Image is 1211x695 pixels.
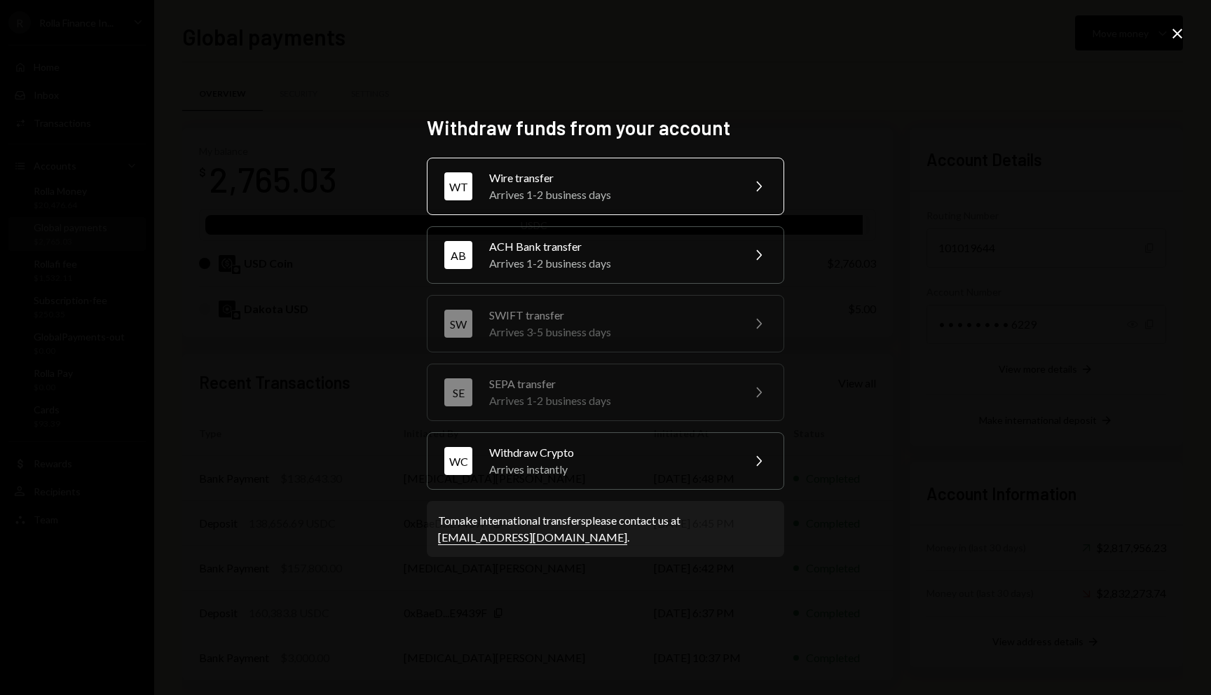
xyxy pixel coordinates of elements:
[489,307,733,324] div: SWIFT transfer
[489,461,733,478] div: Arrives instantly
[489,255,733,272] div: Arrives 1-2 business days
[489,238,733,255] div: ACH Bank transfer
[489,444,733,461] div: Withdraw Crypto
[427,364,784,421] button: SESEPA transferArrives 1-2 business days
[444,172,472,200] div: WT
[444,241,472,269] div: AB
[489,392,733,409] div: Arrives 1-2 business days
[444,378,472,406] div: SE
[489,170,733,186] div: Wire transfer
[427,226,784,284] button: ABACH Bank transferArrives 1-2 business days
[489,376,733,392] div: SEPA transfer
[438,530,627,545] a: [EMAIL_ADDRESS][DOMAIN_NAME]
[427,295,784,352] button: SWSWIFT transferArrives 3-5 business days
[489,324,733,340] div: Arrives 3-5 business days
[444,310,472,338] div: SW
[489,186,733,203] div: Arrives 1-2 business days
[444,447,472,475] div: WC
[427,158,784,215] button: WTWire transferArrives 1-2 business days
[438,512,773,546] div: To make international transfers please contact us at .
[427,432,784,490] button: WCWithdraw CryptoArrives instantly
[427,114,784,142] h2: Withdraw funds from your account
